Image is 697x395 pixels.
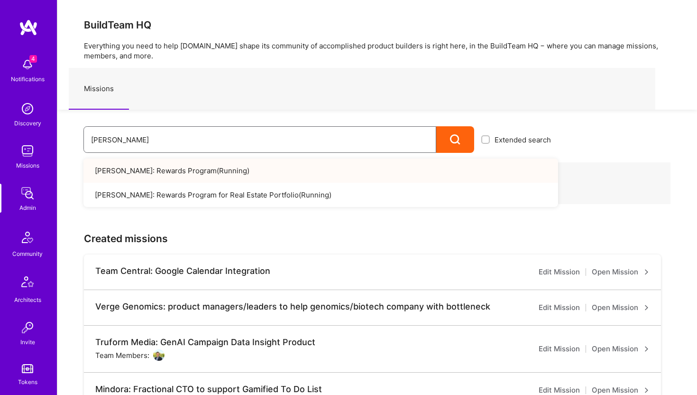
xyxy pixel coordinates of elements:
[644,269,650,275] i: icon ArrowRight
[19,19,38,36] img: logo
[18,377,37,387] div: Tokens
[18,99,37,118] img: discovery
[539,302,580,313] a: Edit Mission
[592,302,650,313] a: Open Mission
[644,387,650,393] i: icon ArrowRight
[592,343,650,355] a: Open Mission
[12,249,43,259] div: Community
[95,266,270,276] div: Team Central: Google Calendar Integration
[84,19,670,31] h3: BuildTeam HQ
[644,346,650,352] i: icon ArrowRight
[644,305,650,310] i: icon ArrowRight
[18,55,37,74] img: bell
[450,134,461,145] i: icon Search
[495,135,551,145] span: Extended search
[153,349,165,361] img: User Avatar
[11,74,45,84] div: Notifications
[18,184,37,203] img: admin teamwork
[84,233,670,245] h3: Created missions
[22,364,33,373] img: tokens
[20,337,35,347] div: Invite
[84,41,670,61] p: Everything you need to help [DOMAIN_NAME] shape its community of accomplished product builders is...
[14,118,41,128] div: Discovery
[16,226,39,249] img: Community
[95,301,490,312] div: Verge Genomics: product managers/leaders to help genomics/biotech company with bottleneck
[69,68,129,110] a: Missions
[14,295,41,305] div: Architects
[29,55,37,63] span: 4
[95,337,315,348] div: Truform Media: GenAI Campaign Data Insight Product
[539,266,580,278] a: Edit Mission
[592,266,650,278] a: Open Mission
[95,349,165,361] div: Team Members:
[91,128,429,152] input: What type of mission are you looking for?
[83,183,558,207] a: [PERSON_NAME]: Rewards Program for Real Estate Portfolio(Running)
[83,159,558,183] a: [PERSON_NAME]: Rewards Program(Running)
[19,203,36,213] div: Admin
[539,343,580,355] a: Edit Mission
[18,318,37,337] img: Invite
[18,141,37,160] img: teamwork
[95,384,322,395] div: Mindora: Fractional CTO to support Gamified To Do List
[16,272,39,295] img: Architects
[16,160,39,170] div: Missions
